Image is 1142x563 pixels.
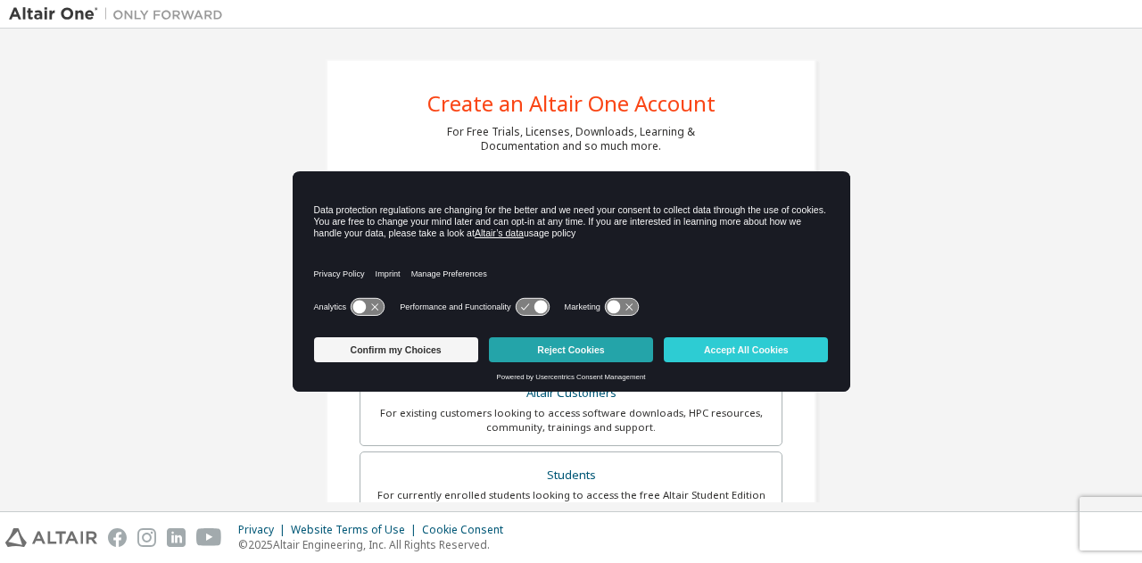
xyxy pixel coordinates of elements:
div: Website Terms of Use [291,523,422,537]
p: © 2025 Altair Engineering, Inc. All Rights Reserved. [238,537,514,552]
div: For currently enrolled students looking to access the free Altair Student Edition bundle and all ... [371,488,771,517]
img: linkedin.svg [167,528,186,547]
div: Privacy [238,523,291,537]
img: facebook.svg [108,528,127,547]
img: Altair One [9,5,232,23]
div: Cookie Consent [422,523,514,537]
div: For Free Trials, Licenses, Downloads, Learning & Documentation and so much more. [447,125,695,153]
div: For existing customers looking to access software downloads, HPC resources, community, trainings ... [371,406,771,435]
div: Students [371,463,771,488]
div: Altair Customers [371,381,771,406]
img: youtube.svg [196,528,222,547]
img: instagram.svg [137,528,156,547]
div: Create an Altair One Account [427,93,716,114]
img: altair_logo.svg [5,528,97,547]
